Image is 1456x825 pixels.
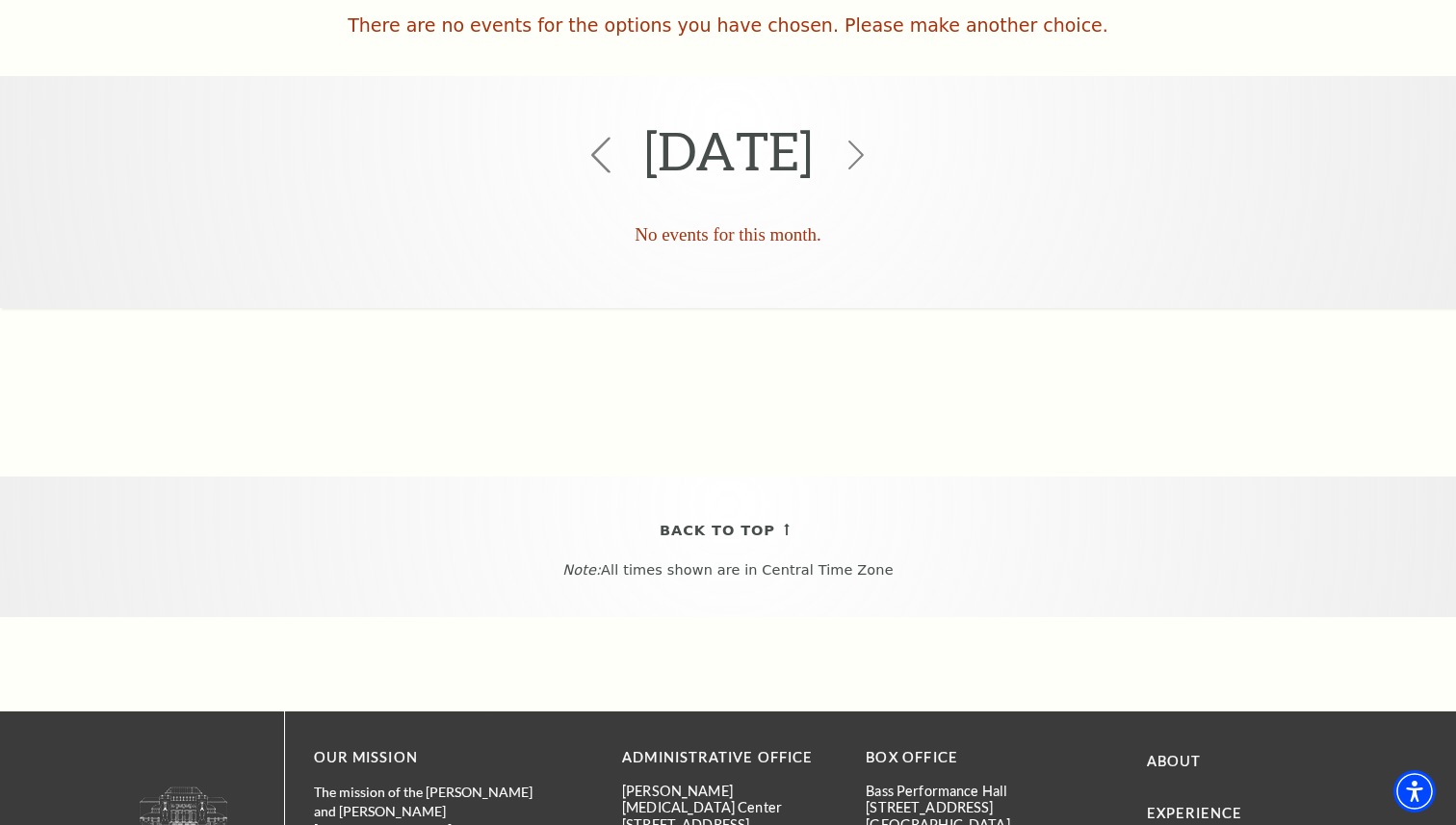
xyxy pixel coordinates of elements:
[562,562,601,578] em: Note:
[622,783,837,816] p: [PERSON_NAME][MEDICAL_DATA] Center
[622,746,837,770] p: Administrative Office
[1393,770,1436,812] div: Accessibility Menu
[583,137,619,173] svg: Click to view the previous month
[866,746,1080,770] p: BOX OFFICE
[866,783,1080,799] p: Bass Performance Hall
[314,746,555,770] p: OUR MISSION
[866,799,1080,815] p: [STREET_ADDRESS]
[660,519,775,543] span: Back To Top
[1147,805,1243,821] a: Experience
[644,90,813,211] h2: [DATE]
[1147,753,1202,769] a: About
[842,141,871,169] svg: Click to view the next month
[18,562,1438,579] p: All times shown are in Central Time Zone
